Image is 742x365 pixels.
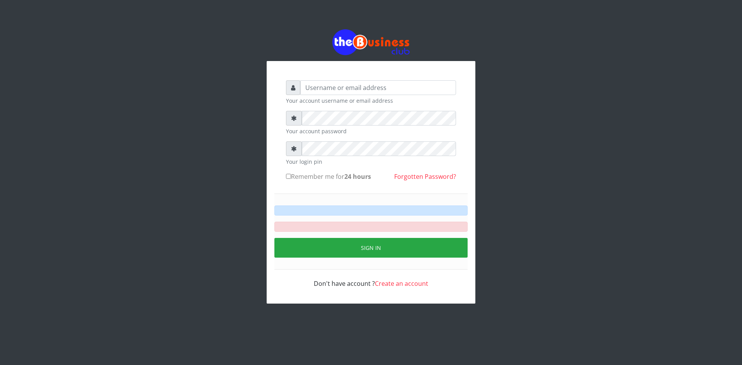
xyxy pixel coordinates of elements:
[274,238,468,258] button: Sign in
[286,158,456,166] small: Your login pin
[300,80,456,95] input: Username or email address
[394,172,456,181] a: Forgotten Password?
[286,127,456,135] small: Your account password
[286,97,456,105] small: Your account username or email address
[286,174,291,179] input: Remember me for24 hours
[344,172,371,181] b: 24 hours
[286,270,456,288] div: Don't have account ?
[375,279,428,288] a: Create an account
[286,172,371,181] label: Remember me for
